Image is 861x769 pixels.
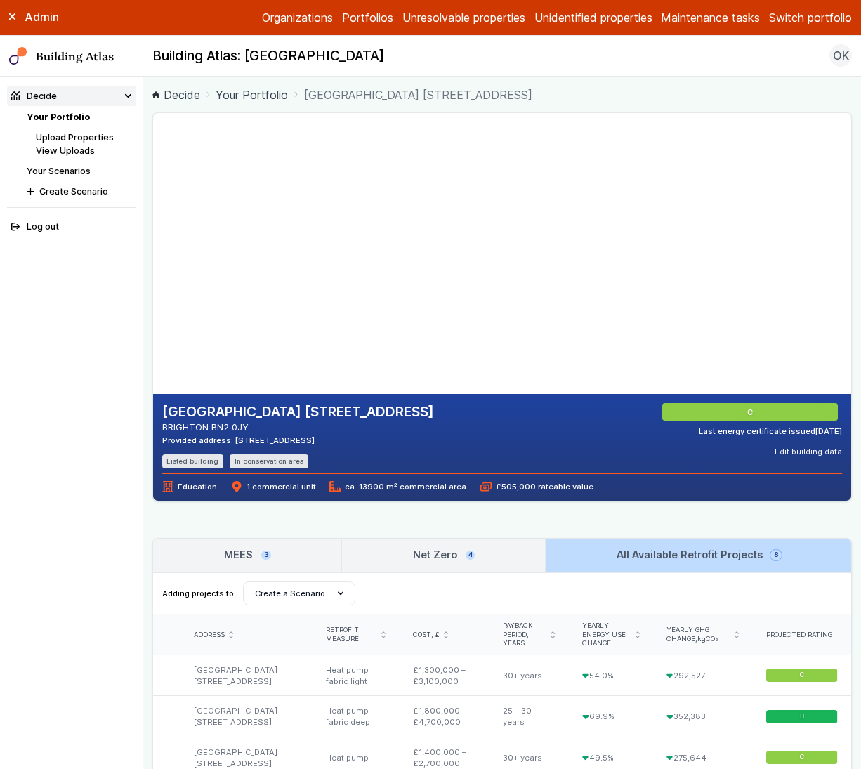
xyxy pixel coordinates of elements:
[661,9,760,26] a: Maintenance tasks
[749,407,755,418] span: C
[312,696,399,737] div: Heat pump fabric deep
[503,622,546,648] span: Payback period, years
[224,547,271,563] h3: MEES
[27,112,90,122] a: Your Portfolio
[7,86,136,106] summary: Decide
[829,44,852,67] button: OK
[489,696,569,737] div: 25 – 30+ years
[342,9,393,26] a: Portfolios
[699,426,842,437] div: Last energy certificate issued
[833,47,849,64] span: OK
[11,89,57,103] div: Decide
[489,655,569,696] div: 30+ years
[569,655,653,696] div: 54.0%
[766,631,838,640] div: Projected rating
[402,9,525,26] a: Unresolvable properties
[653,655,752,696] div: 292,527
[230,454,308,468] li: In conservation area
[582,622,631,648] span: Yearly energy use change
[216,86,288,103] a: Your Portfolio
[480,481,593,492] span: £505,000 rateable value
[329,481,466,492] span: ca. 13900 m² commercial area
[697,635,718,643] span: kgCO₂
[194,631,225,640] span: Address
[769,9,852,26] button: Switch portfolio
[7,217,136,237] button: Log out
[36,132,114,143] a: Upload Properties
[231,481,316,492] span: 1 commercial unit
[413,631,440,640] span: Cost, £
[771,551,780,560] span: 8
[9,47,27,65] img: main-0bbd2752.svg
[775,446,842,457] button: Edit building data
[262,9,333,26] a: Organizations
[153,539,341,572] a: MEES3
[413,547,475,563] h3: Net Zero
[162,588,234,599] span: Adding projects to
[800,712,804,721] span: B
[152,86,200,103] a: Decide
[815,426,842,436] time: [DATE]
[180,696,313,737] div: [GEOGRAPHIC_DATA] [STREET_ADDRESS]
[399,655,489,696] div: £1,300,000 – £3,100,000
[399,696,489,737] div: £1,800,000 – £4,700,000
[569,696,653,737] div: 69.9%
[666,626,730,644] span: Yearly GHG change,
[799,671,804,680] span: C
[261,551,270,560] span: 3
[326,626,377,644] span: Retrofit measure
[312,655,399,696] div: Heat pump fabric light
[162,481,217,492] span: Education
[162,435,434,446] div: Provided address: [STREET_ADDRESS]
[534,9,652,26] a: Unidentified properties
[653,696,752,737] div: 352,383
[162,454,223,468] li: Listed building
[342,539,545,572] a: Net Zero4
[152,47,384,65] h2: Building Atlas: [GEOGRAPHIC_DATA]
[22,181,136,202] button: Create Scenario
[466,551,474,560] span: 4
[162,403,434,421] h2: [GEOGRAPHIC_DATA] [STREET_ADDRESS]
[799,753,804,762] span: C
[243,581,356,605] button: Create a Scenario…
[617,547,781,563] h3: All Available Retrofit Projects
[162,421,434,434] address: BRIGHTON BN2 0JY
[180,655,313,696] div: [GEOGRAPHIC_DATA] [STREET_ADDRESS]
[546,539,851,572] a: All Available Retrofit Projects8
[36,145,95,156] a: View Uploads
[27,166,91,176] a: Your Scenarios
[304,86,532,103] span: [GEOGRAPHIC_DATA] [STREET_ADDRESS]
